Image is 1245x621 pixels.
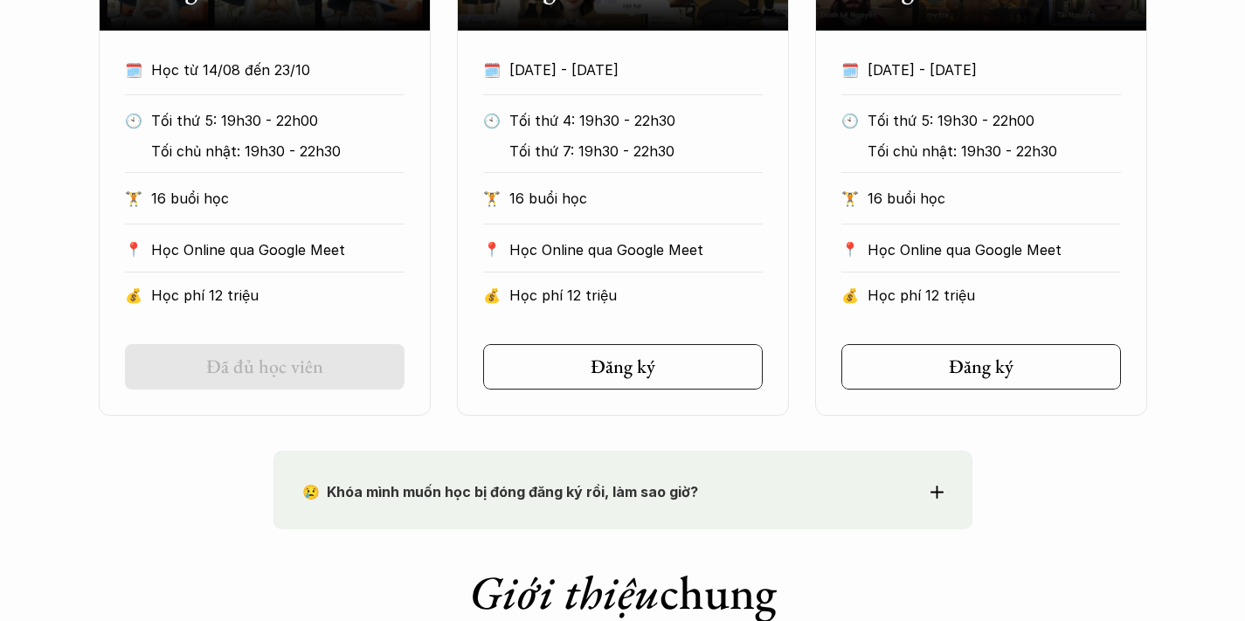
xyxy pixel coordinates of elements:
[841,107,859,134] p: 🕙
[868,237,1121,263] p: Học Online qua Google Meet
[125,185,142,211] p: 🏋️
[868,185,1121,211] p: 16 buổi học
[509,57,763,83] p: [DATE] - [DATE]
[206,355,323,378] h5: Đã đủ học viên
[302,483,698,500] strong: 😢 Khóa mình muốn học bị đóng đăng ký rồi, làm sao giờ?
[841,241,859,258] p: 📍
[509,107,753,134] p: Tối thứ 4: 19h30 - 22h30
[868,57,1121,83] p: [DATE] - [DATE]
[868,107,1111,134] p: Tối thứ 5: 19h30 - 22h00
[868,138,1111,164] p: Tối chủ nhật: 19h30 - 22h30
[125,241,142,258] p: 📍
[151,138,395,164] p: Tối chủ nhật: 19h30 - 22h30
[151,282,405,308] p: Học phí 12 triệu
[591,355,655,378] h5: Đăng ký
[841,282,859,308] p: 💰
[483,282,501,308] p: 💰
[868,282,1121,308] p: Học phí 12 triệu
[483,107,501,134] p: 🕙
[273,564,972,621] h1: chung
[509,138,753,164] p: Tối thứ 7: 19h30 - 22h30
[841,185,859,211] p: 🏋️
[125,282,142,308] p: 💰
[125,107,142,134] p: 🕙
[509,185,763,211] p: 16 buổi học
[509,237,763,263] p: Học Online qua Google Meet
[151,185,405,211] p: 16 buổi học
[483,57,501,83] p: 🗓️
[483,241,501,258] p: 📍
[125,57,142,83] p: 🗓️
[841,57,859,83] p: 🗓️
[151,237,405,263] p: Học Online qua Google Meet
[949,355,1013,378] h5: Đăng ký
[151,107,395,134] p: Tối thứ 5: 19h30 - 22h00
[151,57,405,83] p: Học từ 14/08 đến 23/10
[841,344,1121,390] a: Đăng ký
[483,344,763,390] a: Đăng ký
[509,282,763,308] p: Học phí 12 triệu
[483,185,501,211] p: 🏋️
